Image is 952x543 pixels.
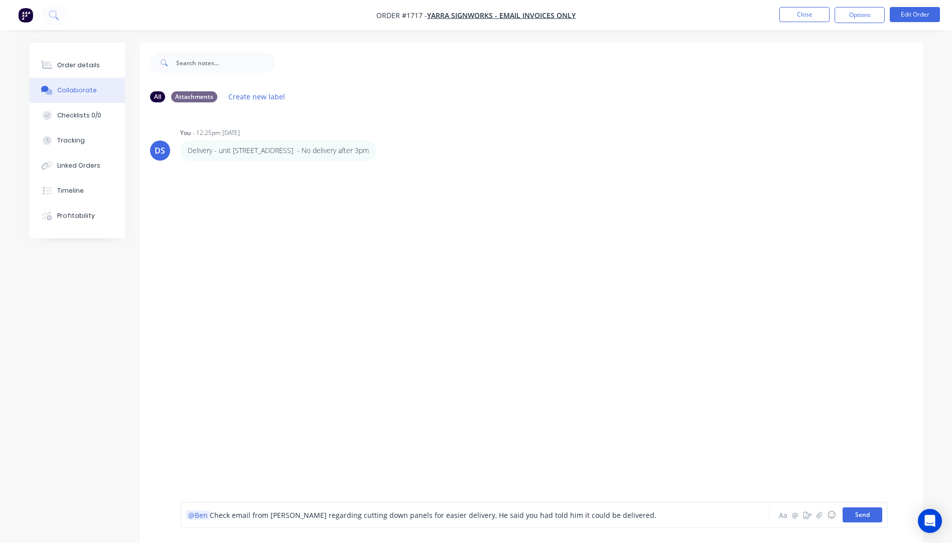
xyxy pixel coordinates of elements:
[789,509,801,521] button: @
[918,509,942,533] div: Open Intercom Messenger
[57,186,84,195] div: Timeline
[188,146,369,156] p: Delivery - unit [STREET_ADDRESS] - No delivery after 3pm
[890,7,940,22] button: Edit Order
[30,103,125,128] button: Checklists 0/0
[180,128,191,138] div: You
[376,11,427,20] span: Order #1717 -
[835,7,885,23] button: Options
[223,90,291,103] button: Create new label
[188,510,208,520] span: @Ben
[777,509,789,521] button: Aa
[176,53,276,73] input: Search notes...
[210,510,656,520] span: Check email from [PERSON_NAME] regarding cutting down panels for easier delivery, He said you had...
[57,136,85,145] div: Tracking
[57,111,101,120] div: Checklists 0/0
[30,53,125,78] button: Order details
[193,128,240,138] div: - 12:25pm [DATE]
[171,91,217,102] div: Attachments
[30,128,125,153] button: Tracking
[57,61,100,70] div: Order details
[30,78,125,103] button: Collaborate
[155,145,165,157] div: DS
[30,153,125,178] button: Linked Orders
[779,7,830,22] button: Close
[57,161,100,170] div: Linked Orders
[30,203,125,228] button: Profitability
[826,509,838,521] button: ☺
[57,86,97,95] div: Collaborate
[843,507,882,522] button: Send
[18,8,33,23] img: Factory
[150,91,165,102] div: All
[30,178,125,203] button: Timeline
[427,11,576,20] a: Yarra Signworks - EMAIL INVOICES ONLY
[57,211,95,220] div: Profitability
